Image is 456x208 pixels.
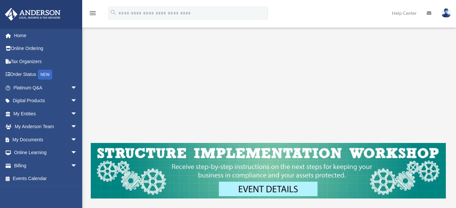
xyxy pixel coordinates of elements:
[5,81,87,94] a: Platinum Q&Aarrow_drop_down
[5,68,87,81] a: Order StatusNEW
[5,172,87,185] a: Events Calendar
[71,120,84,134] span: arrow_drop_down
[71,107,84,121] span: arrow_drop_down
[5,42,87,55] a: Online Ordering
[5,133,87,146] a: My Documentsarrow_drop_down
[5,159,87,172] a: Billingarrow_drop_down
[5,29,87,42] a: Home
[5,94,87,107] a: Digital Productsarrow_drop_down
[38,70,52,80] div: NEW
[5,146,87,159] a: Online Learningarrow_drop_down
[3,8,62,21] img: Anderson Advisors Platinum Portal
[71,81,84,95] span: arrow_drop_down
[71,133,84,147] span: arrow_drop_down
[110,9,117,16] i: search
[71,94,84,108] span: arrow_drop_down
[89,9,97,17] i: menu
[5,55,87,68] a: Tax Organizers
[71,159,84,173] span: arrow_drop_down
[5,120,87,133] a: My Anderson Teamarrow_drop_down
[89,12,97,17] a: menu
[71,146,84,160] span: arrow_drop_down
[441,8,451,18] img: User Pic
[5,107,87,120] a: My Entitiesarrow_drop_down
